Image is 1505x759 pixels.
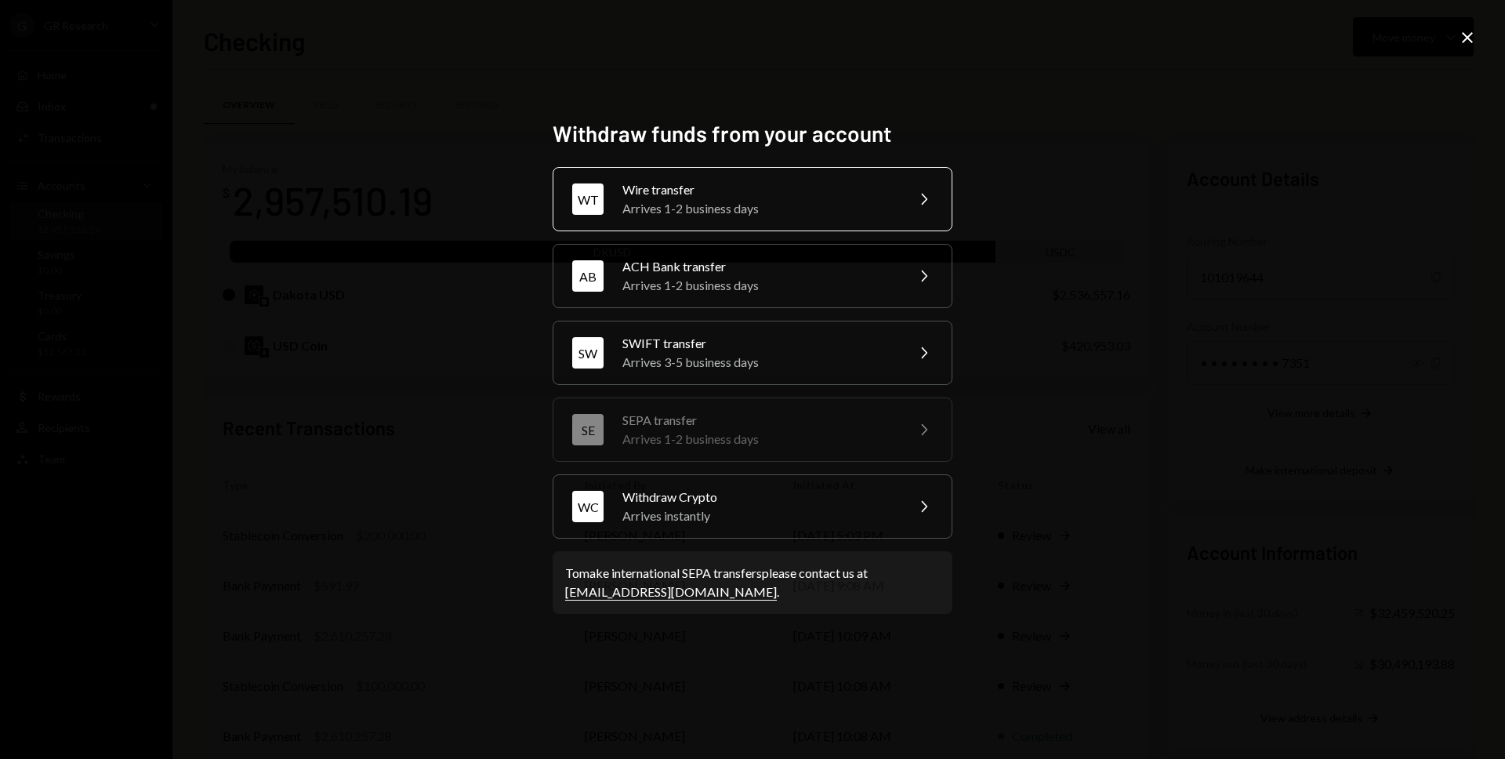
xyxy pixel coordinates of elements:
[622,411,895,430] div: SEPA transfer
[572,183,604,215] div: WT
[622,199,895,218] div: Arrives 1-2 business days
[622,334,895,353] div: SWIFT transfer
[553,167,952,231] button: WTWire transferArrives 1-2 business days
[553,474,952,539] button: WCWithdraw CryptoArrives instantly
[622,180,895,199] div: Wire transfer
[622,353,895,372] div: Arrives 3-5 business days
[572,260,604,292] div: AB
[622,488,895,507] div: Withdraw Crypto
[622,430,895,448] div: Arrives 1-2 business days
[553,321,952,385] button: SWSWIFT transferArrives 3-5 business days
[572,337,604,369] div: SW
[622,276,895,295] div: Arrives 1-2 business days
[553,118,952,149] h2: Withdraw funds from your account
[622,507,895,525] div: Arrives instantly
[565,564,940,601] div: To make international SEPA transfers please contact us at .
[553,398,952,462] button: SESEPA transferArrives 1-2 business days
[622,257,895,276] div: ACH Bank transfer
[572,414,604,445] div: SE
[572,491,604,522] div: WC
[565,584,777,601] a: [EMAIL_ADDRESS][DOMAIN_NAME]
[553,244,952,308] button: ABACH Bank transferArrives 1-2 business days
